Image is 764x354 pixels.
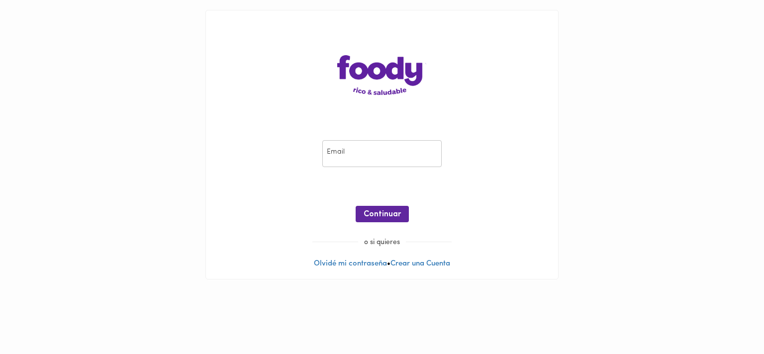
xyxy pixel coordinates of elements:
a: Crear una Cuenta [390,260,450,267]
div: • [206,10,558,279]
span: Continuar [364,210,401,219]
span: o si quieres [358,239,406,246]
a: Olvidé mi contraseña [314,260,387,267]
input: pepitoperez@gmail.com [322,140,442,168]
button: Continuar [356,206,409,222]
img: logo-main-page.png [337,55,427,95]
iframe: Messagebird Livechat Widget [706,296,754,344]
